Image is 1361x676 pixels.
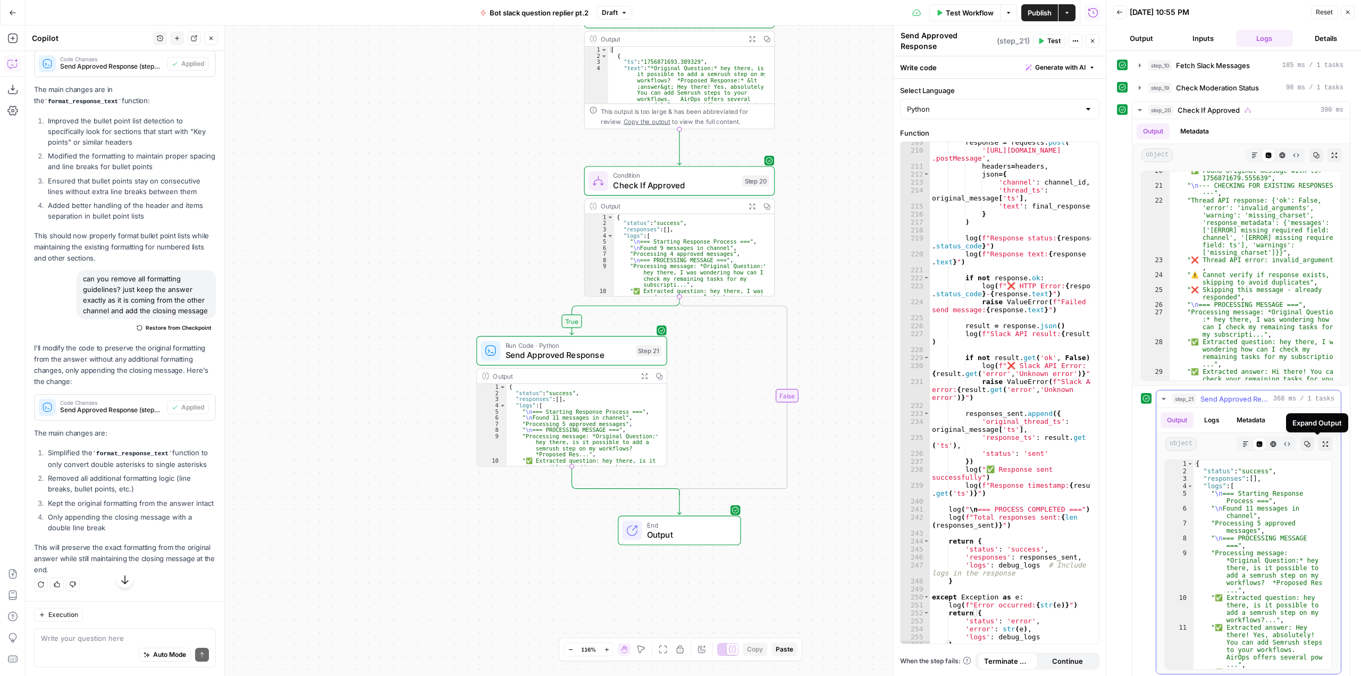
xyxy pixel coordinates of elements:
p: The main changes are in the function: [34,84,216,107]
div: 249 [901,585,930,593]
li: Kept the original formatting from the answer intact [45,498,216,508]
span: step_10 [1148,60,1172,71]
span: 185 ms / 1 tasks [1282,61,1343,70]
div: 3 [477,396,507,403]
li: Only appending the closing message with a double line break [45,512,216,533]
div: 4 [585,65,608,330]
div: 248 [901,577,930,585]
p: This should now properly format bullet point lists while maintaining the existing formatting for ... [34,230,216,264]
div: 211 [901,162,930,170]
span: Send Approved Response (step_21) [60,62,163,71]
button: Execution [34,608,83,622]
span: Check If Approved [613,179,737,191]
p: The main changes are: [34,428,216,439]
button: Reset [1311,5,1338,19]
span: Check Moderation Status [1176,82,1259,93]
div: 6 [585,245,615,251]
div: 29 [1141,368,1170,398]
div: 238 [901,465,930,481]
span: Applied [181,59,204,69]
div: EndOutput [584,516,775,546]
span: Toggle code folding, rows 252 through 256 [923,609,929,617]
div: 26 [1141,301,1170,308]
div: 3 [585,59,608,65]
div: 232 [901,402,930,410]
div: 254 [901,625,930,633]
g: Edge from step_21 to step_20-conditional-end [572,466,679,495]
div: 25 [1141,286,1170,301]
div: 8 [1165,535,1194,549]
div: 27 [1141,308,1170,338]
div: 223 [901,282,930,298]
span: Reset [1316,7,1333,17]
div: 215 [901,202,930,210]
span: Toggle code folding, rows 233 through 237 [923,410,929,418]
span: Generate with AI [1035,63,1086,72]
span: Continue [1052,656,1083,666]
span: 368 ms / 1 tasks [1273,394,1334,404]
g: Edge from step_20-conditional-end to end [678,491,682,514]
div: 224 [901,298,930,314]
label: Select Language [900,85,1099,96]
div: 3 [585,227,615,233]
span: Code Changes [60,56,163,62]
div: 10 [1165,594,1194,624]
div: 23 [1141,256,1170,271]
button: 185 ms / 1 tasks [1132,57,1350,74]
div: 9 [477,433,507,458]
div: 5 [477,408,507,415]
div: This output is too large & has been abbreviated for review. to view the full content. [601,106,769,126]
div: 7 [585,251,615,257]
span: Output [647,529,730,541]
span: Condition [613,171,737,181]
div: Copilot [32,33,150,44]
div: 4 [477,403,507,409]
button: Continue [1038,653,1098,670]
span: Test Workflow [946,7,994,18]
div: 234 [901,418,930,433]
button: Applied [167,57,209,71]
div: 243 [901,529,930,537]
code: format_response_text [44,98,121,105]
a: When the step fails: [900,656,971,666]
button: 368 ms / 1 tasks [1156,390,1341,407]
div: 1 [1165,460,1194,468]
span: Toggle code folding, rows 250 through 256 [923,593,929,601]
span: Run Code · Python [506,340,631,350]
button: Generate with AI [1021,61,1099,74]
div: 239 [901,481,930,497]
div: 28 [1141,338,1170,368]
span: Send Approved Response (step_21) [60,405,163,415]
span: Toggle code folding, rows 212 through 216 [923,170,929,178]
button: Auto Mode [139,648,191,662]
div: 253 [901,617,930,625]
button: Test [1033,34,1065,48]
div: 231 [901,378,930,402]
button: Copy [743,642,767,656]
button: Metadata [1230,412,1272,428]
g: Edge from step_20 to step_21 [570,297,679,335]
div: Step 20 [742,176,769,187]
span: object [1141,148,1173,162]
div: 212 [901,170,930,178]
span: step_21 [1172,394,1196,404]
span: Toggle code folding, rows 229 through 231 [923,354,929,362]
div: 9 [585,263,615,288]
div: 368 ms / 1 tasks [1156,408,1341,674]
div: 255 [901,633,930,641]
button: Output [1137,123,1170,139]
div: 213 [901,178,930,186]
div: 10 [585,288,615,306]
div: 1 [585,47,608,53]
div: 2 [1165,468,1194,475]
li: Modified the formatting to maintain proper spacing and line breaks for bullet points [45,151,216,172]
span: 98 ms / 1 tasks [1286,83,1343,93]
div: 246 [901,553,930,561]
button: Output [1161,412,1194,428]
span: 116% [581,645,596,654]
div: 6 [1165,505,1194,520]
div: 8 [477,427,507,433]
button: Test Workflow [929,4,1000,21]
span: Fetch Slack Messages [1176,60,1250,71]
